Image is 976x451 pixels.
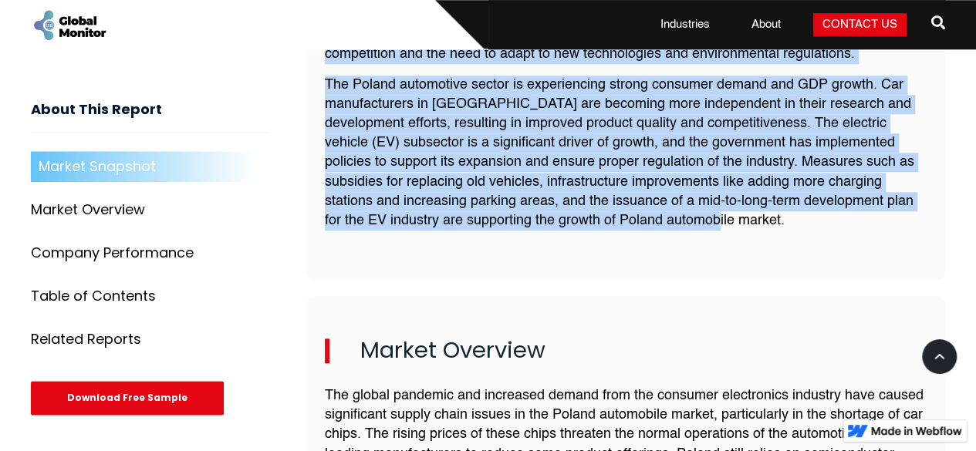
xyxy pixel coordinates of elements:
img: Made in Webflow [871,426,962,436]
p: The Poland automotive sector is experiencing strong consumer demand and GDP growth. Car manufactu... [325,76,927,231]
div: Related Reports [31,332,141,348]
a: home [31,8,108,42]
a: Company Performance [31,238,268,269]
a: Table of Contents [31,281,268,312]
div: Download Free Sample [31,382,224,416]
a:  [931,9,945,40]
a: About [742,17,790,32]
div: Market Snapshot [39,160,156,175]
span:  [931,12,945,33]
h3: About This Report [31,102,268,133]
h2: Market Overview [325,338,927,363]
a: Market Snapshot [31,152,268,183]
a: Market Overview [31,195,268,226]
div: Company Performance [31,246,194,261]
a: Industries [651,17,719,32]
div: Market Overview [31,203,145,218]
a: Contact Us [813,13,907,36]
a: Related Reports [31,325,268,355]
div: Table of Contents [31,289,156,305]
